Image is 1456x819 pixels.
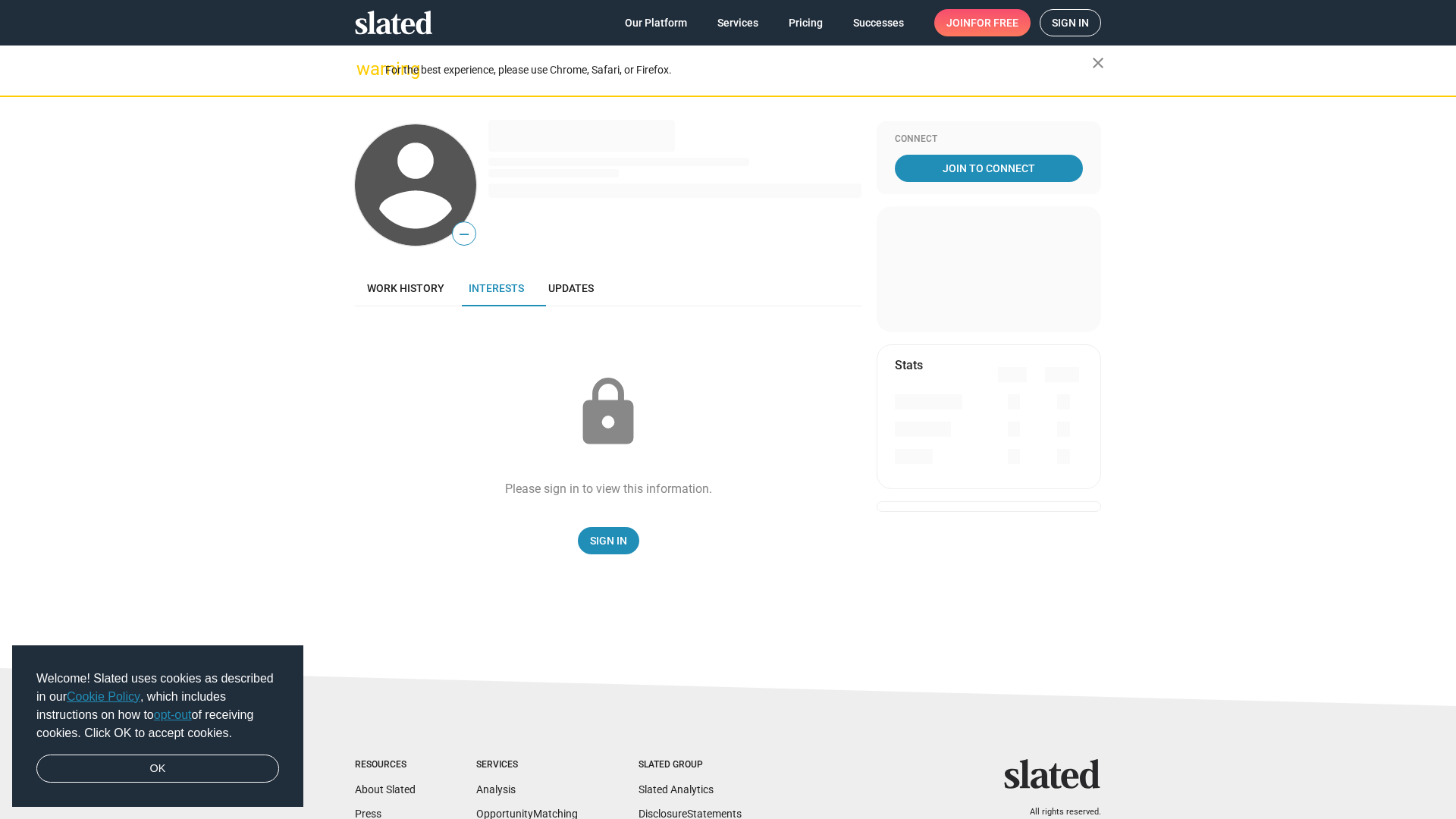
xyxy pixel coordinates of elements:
div: For the best experience, please use Chrome, Safari, or Firefox. [385,60,1092,80]
a: Interests [457,270,536,306]
a: Successes [841,9,916,36]
a: About Slated [355,783,416,795]
span: Work history [367,282,444,294]
span: Our Platform [625,9,687,36]
span: Updates [548,282,594,294]
span: Welcome! Slated uses cookies as described in our , which includes instructions on how to of recei... [36,670,279,742]
a: Joinfor free [934,9,1031,36]
mat-icon: warning [356,60,375,78]
a: opt-out [154,708,192,721]
div: Resources [355,759,416,771]
span: Pricing [789,9,823,36]
a: Slated Analytics [639,783,714,795]
span: for free [971,9,1018,36]
span: Services [717,9,758,36]
div: Connect [895,133,1083,146]
span: Successes [853,9,904,36]
div: Services [476,759,578,771]
mat-card-title: Stats [895,357,923,373]
span: Sign In [590,527,627,554]
a: Pricing [777,9,835,36]
a: Sign In [578,527,639,554]
a: Updates [536,270,606,306]
div: Please sign in to view this information. [505,481,712,497]
div: Slated Group [639,759,742,771]
a: Services [705,9,770,36]
a: dismiss cookie message [36,755,279,783]
span: Join To Connect [898,155,1080,182]
mat-icon: lock [570,375,646,450]
a: Work history [355,270,457,306]
span: Sign in [1052,10,1089,36]
a: Our Platform [613,9,699,36]
span: — [453,224,475,244]
span: Join [946,9,1018,36]
a: Join To Connect [895,155,1083,182]
span: Interests [469,282,524,294]
mat-icon: close [1089,54,1107,72]
a: Cookie Policy [67,690,140,703]
a: Analysis [476,783,516,795]
div: cookieconsent [12,645,303,808]
a: Sign in [1040,9,1101,36]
